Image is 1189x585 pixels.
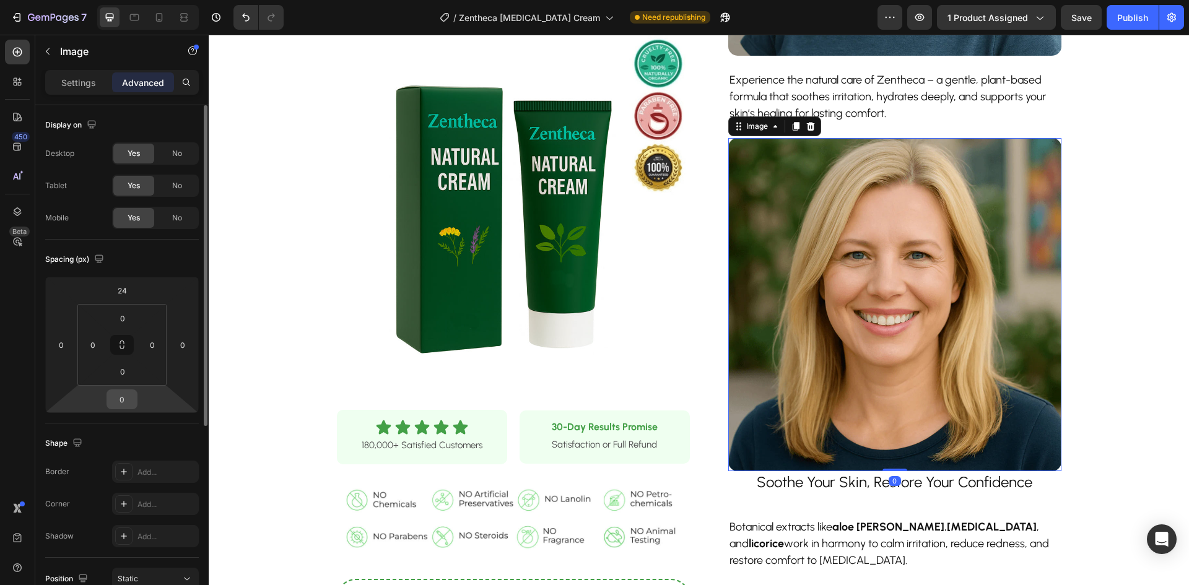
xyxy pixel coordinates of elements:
div: Corner [45,498,70,509]
div: Add... [137,467,196,478]
h2: 30-Day Results Promise [329,385,463,401]
h2: Soothe Your Skin, Restore Your Confidence [520,436,853,458]
input: 0px [110,309,135,327]
p: Satisfaction or Full Refund [331,402,461,418]
input: 0 [110,390,134,409]
div: 0 [680,441,692,451]
input: 0px [84,336,102,354]
button: Save [1061,5,1102,30]
input: 0 [52,336,71,354]
input: 0px [143,336,162,354]
p: 7 [81,10,87,25]
span: Zentheca [MEDICAL_DATA] Cream [459,11,600,24]
div: Border [45,466,69,477]
div: Add... [137,499,196,510]
div: Add... [137,531,196,542]
span: 1 product assigned [947,11,1028,24]
p: Image [60,44,165,59]
div: Shadow [45,531,74,542]
span: Save [1071,12,1092,23]
strong: aloe [PERSON_NAME] [624,485,736,499]
span: Need republishing [642,12,705,23]
div: Image [535,86,562,97]
button: Publish [1107,5,1159,30]
span: Yes [128,148,140,159]
div: Open Intercom Messenger [1147,524,1177,554]
p: Settings [61,76,96,89]
div: Mobile [45,212,69,223]
div: Shape [45,435,85,452]
p: Botanical extracts like , , and work in harmony to calm irritation, reduce redness, and restore c... [521,484,851,534]
strong: [MEDICAL_DATA] [738,485,828,499]
div: 450 [12,132,30,142]
div: Display on [45,117,99,134]
span: Yes [128,180,140,191]
div: Spacing (px) [45,251,107,268]
span: No [172,180,182,191]
p: Experience the natural care of Zentheca – a gentle, plant-based formula that soothes irritation, ... [521,37,851,87]
div: Undo/Redo [233,5,284,30]
strong: licorice [540,502,575,516]
div: Publish [1117,11,1148,24]
p: Advanced [122,76,164,89]
div: Desktop [45,148,74,159]
div: Beta [9,227,30,236]
span: No [172,212,182,223]
button: 1 product assigned [937,5,1056,30]
img: gempages_564206045296067379-9a866104-bb48-48da-82c5-d7998b24e0f7.jpg [520,103,853,436]
input: 0px [110,362,135,381]
div: Tablet [45,180,67,191]
input: 0 [173,336,192,354]
span: Yes [128,212,140,223]
img: gempages_564206045296067379-a8b18ad8-3d33-4a68-b50c-866eee26f037.jpg [128,442,481,532]
span: No [172,148,182,159]
button: 7 [5,5,92,30]
input: xl [110,281,134,300]
iframe: Design area [209,35,1189,585]
span: / [453,11,456,24]
span: Static [118,574,138,583]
